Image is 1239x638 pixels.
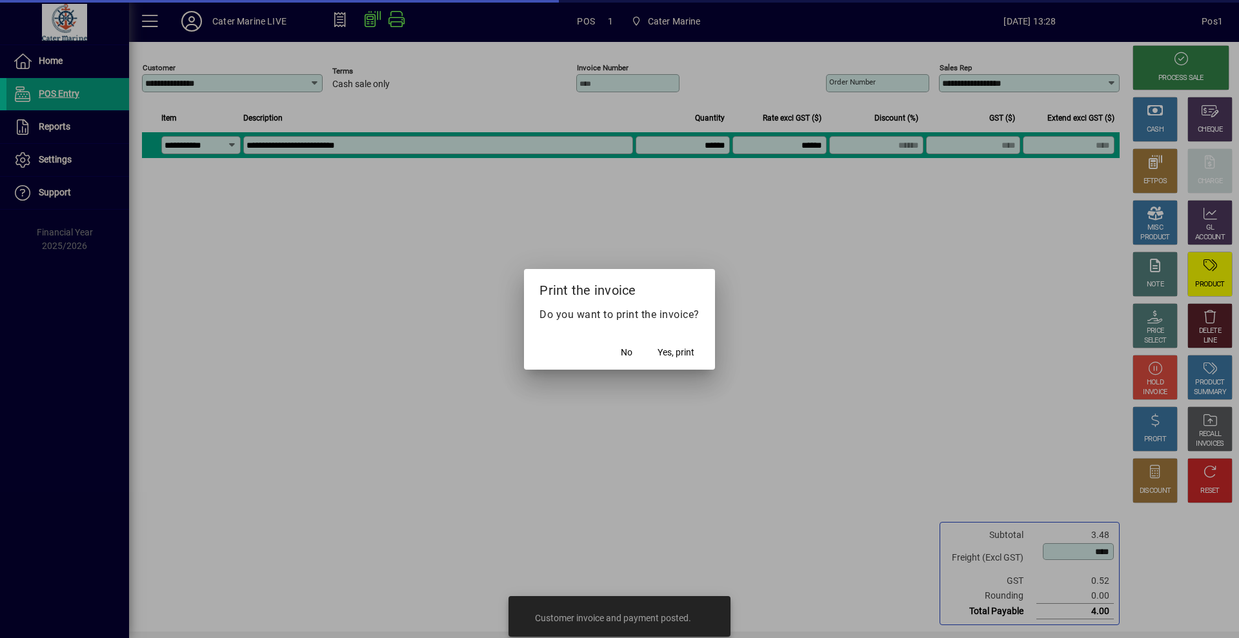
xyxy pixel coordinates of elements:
span: No [621,346,632,359]
button: Yes, print [652,341,700,364]
button: No [606,341,647,364]
h2: Print the invoice [524,269,715,306]
span: Yes, print [658,346,694,359]
p: Do you want to print the invoice? [539,307,700,323]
